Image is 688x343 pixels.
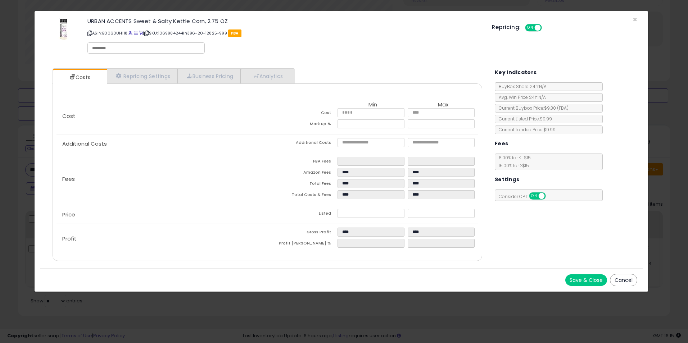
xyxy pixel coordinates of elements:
[134,30,138,36] a: All offer listings
[267,108,338,119] td: Cost
[267,190,338,201] td: Total Costs & Fees
[495,83,547,90] span: BuyBox Share 24h: N/A
[338,102,408,108] th: Min
[544,193,556,199] span: OFF
[178,69,241,83] a: Business Pricing
[530,193,539,199] span: ON
[241,69,294,83] a: Analytics
[107,69,178,83] a: Repricing Settings
[495,175,519,184] h5: Settings
[87,18,481,24] h3: URBAN ACCENTS Sweet & Salty Kettle Corn, 2.75 OZ
[633,14,637,25] span: ×
[56,141,267,147] p: Additional Costs
[267,179,338,190] td: Total Fees
[492,24,521,30] h5: Repricing:
[267,228,338,239] td: Gross Profit
[53,70,106,84] a: Costs
[139,30,143,36] a: Your listing only
[495,116,552,122] span: Current Listed Price: $9.99
[87,27,481,39] p: ASIN: B0060UHI18 | SKU: 1069984244ih396-20-12825-999
[267,138,338,149] td: Additional Costs
[495,139,508,148] h5: Fees
[267,168,338,179] td: Amazon Fees
[495,127,556,133] span: Current Landed Price: $9.99
[495,68,537,77] h5: Key Indicators
[495,193,555,200] span: Consider CPT:
[56,113,267,119] p: Cost
[267,209,338,220] td: Listed
[56,236,267,242] p: Profit
[565,274,607,286] button: Save & Close
[495,163,529,169] span: 15.00 % for > $15
[56,212,267,218] p: Price
[267,157,338,168] td: FBA Fees
[541,25,552,31] span: OFF
[408,102,478,108] th: Max
[228,29,241,37] span: FBA
[267,119,338,131] td: Mark up %
[56,176,267,182] p: Fees
[495,94,546,100] span: Avg. Win Price 24h: N/A
[610,274,637,286] button: Cancel
[495,155,531,169] span: 8.00 % for <= $15
[544,105,569,111] span: $9.30
[267,239,338,250] td: Profit [PERSON_NAME] %
[53,18,74,40] img: 41opC5LjusL._SL60_.jpg
[557,105,569,111] span: ( FBA )
[526,25,535,31] span: ON
[495,105,569,111] span: Current Buybox Price:
[128,30,132,36] a: BuyBox page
